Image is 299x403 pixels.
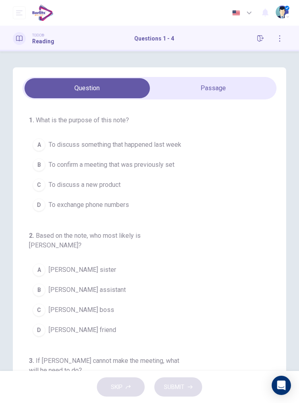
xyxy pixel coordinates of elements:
[276,6,289,18] img: Profile picture
[13,6,26,19] button: open mobile menu
[33,138,45,151] div: A
[29,320,276,340] button: D[PERSON_NAME] friend
[29,357,34,365] span: 3 .
[29,232,34,239] span: 2 .
[29,357,179,374] span: If [PERSON_NAME] cannot make the meeting, what will he need to do?
[29,260,276,280] button: A[PERSON_NAME] sister
[49,305,114,315] span: [PERSON_NAME] boss
[49,140,181,150] span: To discuss something that happened last week
[36,116,129,124] span: What is the purpose of this note?
[33,263,45,276] div: A
[29,155,276,175] button: BTo confirm a meeting that was previously set
[49,180,121,190] span: To discuss a new product
[29,195,276,215] button: DTo exchange phone numbers
[29,232,141,249] span: Based on the note, who most likely is [PERSON_NAME]?
[33,324,45,336] div: D
[32,32,44,38] span: TOEIC®
[33,304,45,316] div: C
[32,5,53,21] img: EduSynch logo
[29,116,34,124] span: 1 .
[29,175,276,195] button: CTo discuss a new product
[49,200,129,210] span: To exchange phone numbers
[272,376,291,395] div: Open Intercom Messenger
[231,10,241,16] img: en
[32,38,54,45] h1: Reading
[29,300,276,320] button: C[PERSON_NAME] boss
[29,280,276,300] button: B[PERSON_NAME] assistant
[33,178,45,191] div: C
[49,285,126,295] span: [PERSON_NAME] assistant
[49,265,116,275] span: [PERSON_NAME] sister
[49,325,116,335] span: [PERSON_NAME] friend
[33,158,45,171] div: B
[33,198,45,211] div: D
[134,35,174,42] h1: Questions 1 - 4
[29,135,276,155] button: ATo discuss something that happened last week
[33,284,45,296] div: B
[49,160,174,170] span: To confirm a meeting that was previously set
